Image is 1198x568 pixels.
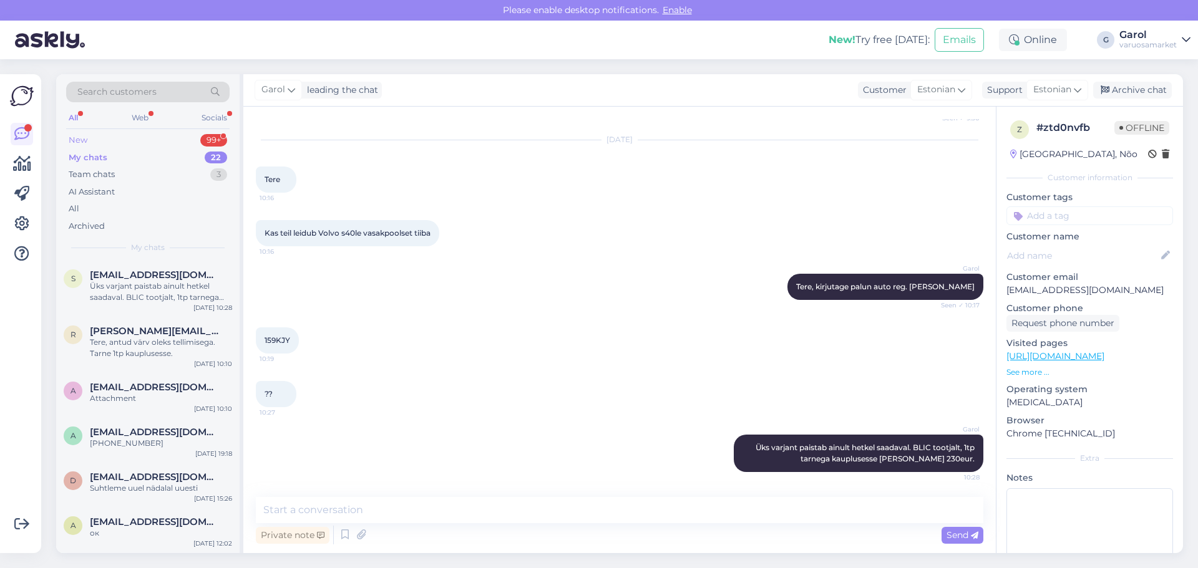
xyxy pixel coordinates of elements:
[193,539,232,548] div: [DATE] 12:02
[256,134,983,145] div: [DATE]
[1119,40,1177,50] div: varuosamarket
[1006,367,1173,378] p: See more ...
[1006,453,1173,464] div: Extra
[1006,396,1173,409] p: [MEDICAL_DATA]
[659,4,696,16] span: Enable
[129,110,151,126] div: Web
[194,494,232,503] div: [DATE] 15:26
[200,134,227,147] div: 99+
[1097,31,1114,49] div: G
[256,527,329,544] div: Private note
[265,228,431,238] span: Kas teil leidub Volvo s40le vasakpoolset tiiba
[1119,30,1191,50] a: Garolvaruosamarket
[265,389,273,398] span: ??
[261,83,285,97] span: Garol
[933,301,980,310] span: Seen ✓ 10:17
[1119,30,1177,40] div: Garol
[195,449,232,458] div: [DATE] 19:18
[933,473,980,482] span: 10:28
[1006,350,1104,362] a: [URL][DOMAIN_NAME]
[131,242,165,253] span: My chats
[260,193,306,203] span: 10:16
[1010,148,1137,161] div: [GEOGRAPHIC_DATA], Nõo
[999,29,1067,51] div: Online
[260,408,306,417] span: 10:27
[935,28,984,52] button: Emails
[829,32,930,47] div: Try free [DATE]:
[90,471,220,483] span: drmaska29@gmail.com
[265,335,290,345] span: 159KJY
[71,330,76,339] span: R
[69,220,105,233] div: Archived
[947,529,978,541] span: Send
[1006,191,1173,204] p: Customer tags
[1006,427,1173,440] p: Chrome [TECHNICAL_ID]
[260,354,306,363] span: 10:19
[1006,302,1173,315] p: Customer phone
[90,325,220,337] span: Rego.perve@gmail.com
[90,516,220,527] span: aprudnikov@mail.com
[90,426,220,438] span: alari.myyr@mail.ee
[796,282,975,291] span: Tere, kirjutage palun auto reg. [PERSON_NAME]
[69,203,79,215] div: All
[90,483,232,494] div: Suhtleme uuel nädalal uuesti
[858,84,907,97] div: Customer
[756,443,976,463] span: Üks varjant paistab ainult hetkel saadaval. BLIC tootjalt, 1tp tarnega kauplusesse [PERSON_NAME] ...
[265,175,280,184] span: Tere
[210,168,227,181] div: 3
[917,83,955,97] span: Estonian
[69,134,87,147] div: New
[1006,172,1173,183] div: Customer information
[1017,125,1022,134] span: z
[1006,284,1173,297] p: [EMAIL_ADDRESS][DOMAIN_NAME]
[1006,206,1173,225] input: Add a tag
[933,425,980,434] span: Garol
[982,84,1023,97] div: Support
[71,274,75,283] span: s
[69,152,107,164] div: My chats
[1006,471,1173,484] p: Notes
[1006,337,1173,350] p: Visited pages
[1006,230,1173,243] p: Customer name
[90,382,220,393] span: aaremagi55@gmail.com
[77,85,157,99] span: Search customers
[933,264,980,273] span: Garol
[1114,121,1169,135] span: Offline
[71,521,76,530] span: a
[199,110,230,126] div: Socials
[194,404,232,413] div: [DATE] 10:10
[90,438,232,449] div: [PHONE_NUMBER]
[1006,315,1119,332] div: Request phone number
[1093,82,1172,99] div: Archive chat
[1007,249,1159,262] input: Add name
[71,386,76,395] span: a
[90,337,232,359] div: Tere, antud värv oleks tellimisega. Tarne 1tp kauplusesse.
[1006,414,1173,427] p: Browser
[90,393,232,404] div: Attachment
[69,168,115,181] div: Team chats
[193,303,232,312] div: [DATE] 10:28
[10,84,34,108] img: Askly Logo
[70,476,76,485] span: d
[1033,83,1071,97] span: Estonian
[1036,120,1114,135] div: # ztd0nvfb
[260,247,306,256] span: 10:16
[90,281,232,303] div: Üks varjant paistab ainult hetkel saadaval. BLIC tootjalt, 1tp tarnega kauplusesse [PERSON_NAME] ...
[90,269,220,281] span: sjuskina@gmail.com
[66,110,80,126] div: All
[829,34,855,46] b: New!
[1006,383,1173,396] p: Operating system
[302,84,378,97] div: leading the chat
[69,186,115,198] div: AI Assistant
[194,359,232,368] div: [DATE] 10:10
[71,431,76,440] span: a
[90,527,232,539] div: ок
[205,152,227,164] div: 22
[1006,271,1173,284] p: Customer email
